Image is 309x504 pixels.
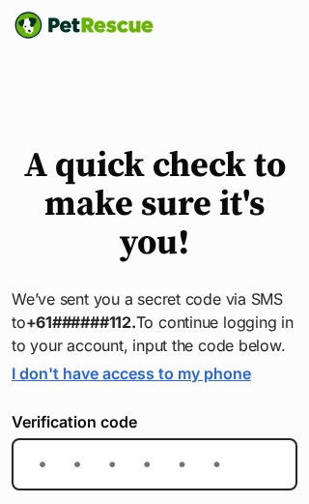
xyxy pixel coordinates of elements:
strong: +61######112. [26,312,136,332]
p: We’ve sent you a secret code via SMS to To continue logging in to your account, input the code be... [12,287,297,357]
img: logo-e224e6f780fb5917bec1dbf3a21bbac754714ae5b6737aabdf751b685950b380.svg [14,12,154,39]
a: PetRescue [14,12,154,39]
input: Enter the 6-digit verification code sent to your device [12,438,297,490]
a: I don't have access to my phone [12,364,251,383]
label: Verification code [12,413,297,430]
h1: A quick check to make sure it's you! [12,147,297,263]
